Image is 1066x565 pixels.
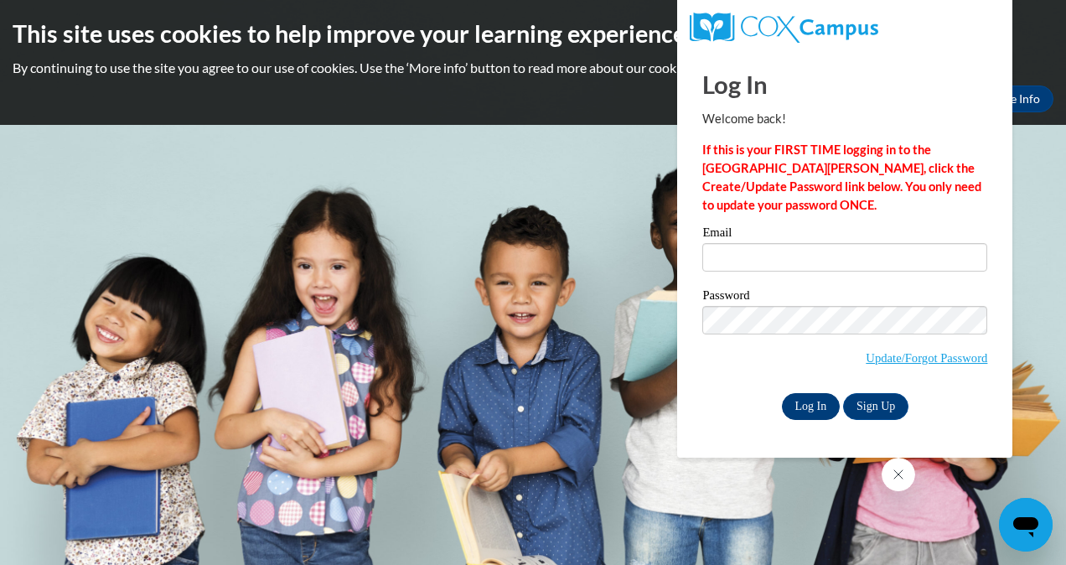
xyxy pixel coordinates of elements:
[882,458,915,491] iframe: Close message
[702,67,987,101] h1: Log In
[690,13,877,43] img: COX Campus
[702,226,987,243] label: Email
[13,17,1053,50] h2: This site uses cookies to help improve your learning experience.
[999,498,1053,552] iframe: Button to launch messaging window
[13,59,1053,77] p: By continuing to use the site you agree to our use of cookies. Use the ‘More info’ button to read...
[10,12,136,25] span: Hi. How can we help?
[843,393,908,420] a: Sign Up
[702,143,981,212] strong: If this is your FIRST TIME logging in to the [GEOGRAPHIC_DATA][PERSON_NAME], click the Create/Upd...
[702,110,987,128] p: Welcome back!
[702,289,987,306] label: Password
[866,351,987,365] a: Update/Forgot Password
[975,86,1053,112] a: More Info
[782,393,841,420] input: Log In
